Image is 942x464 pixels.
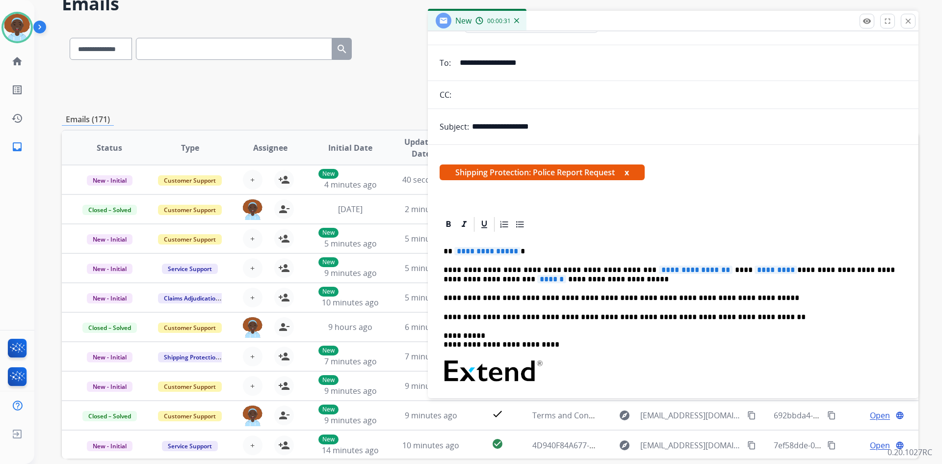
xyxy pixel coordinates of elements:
[324,356,377,367] span: 7 minutes ago
[87,175,132,186] span: New - Initial
[532,410,614,421] span: Terms and Conditions
[324,238,377,249] span: 5 minutes ago
[477,217,492,232] div: Underline
[440,57,451,69] p: To:
[457,217,471,232] div: Italic
[774,410,928,421] span: 692bbda4-cada-4bb0-9137-130dd410222a
[440,121,469,133] p: Subject:
[158,175,222,186] span: Customer Support
[441,217,456,232] div: Bold
[243,229,262,248] button: +
[62,113,114,126] p: Emails (171)
[243,376,262,396] button: +
[250,233,255,245] span: +
[250,439,255,451] span: +
[243,288,262,307] button: +
[440,89,451,101] p: CC:
[322,445,379,456] span: 14 minutes ago
[405,322,457,332] span: 6 minutes ago
[250,174,255,186] span: +
[87,293,132,303] span: New - Initial
[827,411,836,420] mat-icon: content_copy
[497,217,512,232] div: Ordered List
[870,439,890,451] span: Open
[278,409,290,421] mat-icon: person_remove
[318,346,339,355] p: New
[87,352,132,362] span: New - Initial
[532,440,627,451] span: 4D940F84A677- ESTIMATE
[492,408,503,420] mat-icon: check
[324,385,377,396] span: 9 minutes ago
[158,293,225,303] span: Claims Adjudication
[640,409,741,421] span: [EMAIL_ADDRESS][DOMAIN_NAME]
[318,405,339,414] p: New
[162,441,218,451] span: Service Support
[158,205,222,215] span: Customer Support
[324,179,377,190] span: 4 minutes ago
[322,297,379,308] span: 10 minutes ago
[888,446,932,458] p: 0.20.1027RC
[278,351,290,362] mat-icon: person_add
[324,268,377,278] span: 9 minutes ago
[405,233,457,244] span: 5 minutes ago
[253,142,288,154] span: Assignee
[405,263,457,273] span: 5 minutes ago
[619,439,630,451] mat-icon: explore
[11,141,23,153] mat-icon: inbox
[11,112,23,124] mat-icon: history
[243,347,262,366] button: +
[405,410,457,421] span: 9 minutes ago
[399,136,444,160] span: Updated Date
[278,292,290,303] mat-icon: person_add
[11,55,23,67] mat-icon: home
[97,142,122,154] span: Status
[278,321,290,333] mat-icon: person_remove
[619,409,630,421] mat-icon: explore
[895,411,904,420] mat-icon: language
[827,441,836,450] mat-icon: content_copy
[625,166,629,178] button: x
[243,258,262,278] button: +
[338,204,363,215] span: [DATE]
[3,14,31,41] img: avatar
[158,382,222,392] span: Customer Support
[904,17,913,26] mat-icon: close
[747,441,756,450] mat-icon: content_copy
[318,257,339,267] p: New
[250,292,255,303] span: +
[243,199,262,220] img: agent-avatar
[87,441,132,451] span: New - Initial
[158,323,222,333] span: Customer Support
[87,234,132,245] span: New - Initial
[82,205,137,215] span: Closed – Solved
[318,435,339,444] p: New
[243,317,262,338] img: agent-avatar
[162,264,218,274] span: Service Support
[181,142,199,154] span: Type
[318,169,339,179] p: New
[250,262,255,274] span: +
[243,436,262,455] button: +
[402,174,460,185] span: 40 seconds ago
[405,204,457,215] span: 2 minutes ago
[278,203,290,215] mat-icon: person_remove
[318,287,339,297] p: New
[278,233,290,245] mat-icon: person_add
[336,43,348,55] mat-icon: search
[278,262,290,274] mat-icon: person_add
[11,84,23,96] mat-icon: list_alt
[863,17,871,26] mat-icon: remove_red_eye
[324,415,377,426] span: 9 minutes ago
[328,322,372,332] span: 9 hours ago
[250,380,255,392] span: +
[774,440,921,451] span: 7ef58dde-05ec-403d-a155-af3b2b58e17f
[158,411,222,421] span: Customer Support
[870,409,890,421] span: Open
[318,228,339,238] p: New
[640,439,741,451] span: [EMAIL_ADDRESS][DOMAIN_NAME]
[402,440,459,451] span: 10 minutes ago
[318,375,339,385] p: New
[278,380,290,392] mat-icon: person_add
[243,406,262,426] img: agent-avatar
[243,170,262,190] button: +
